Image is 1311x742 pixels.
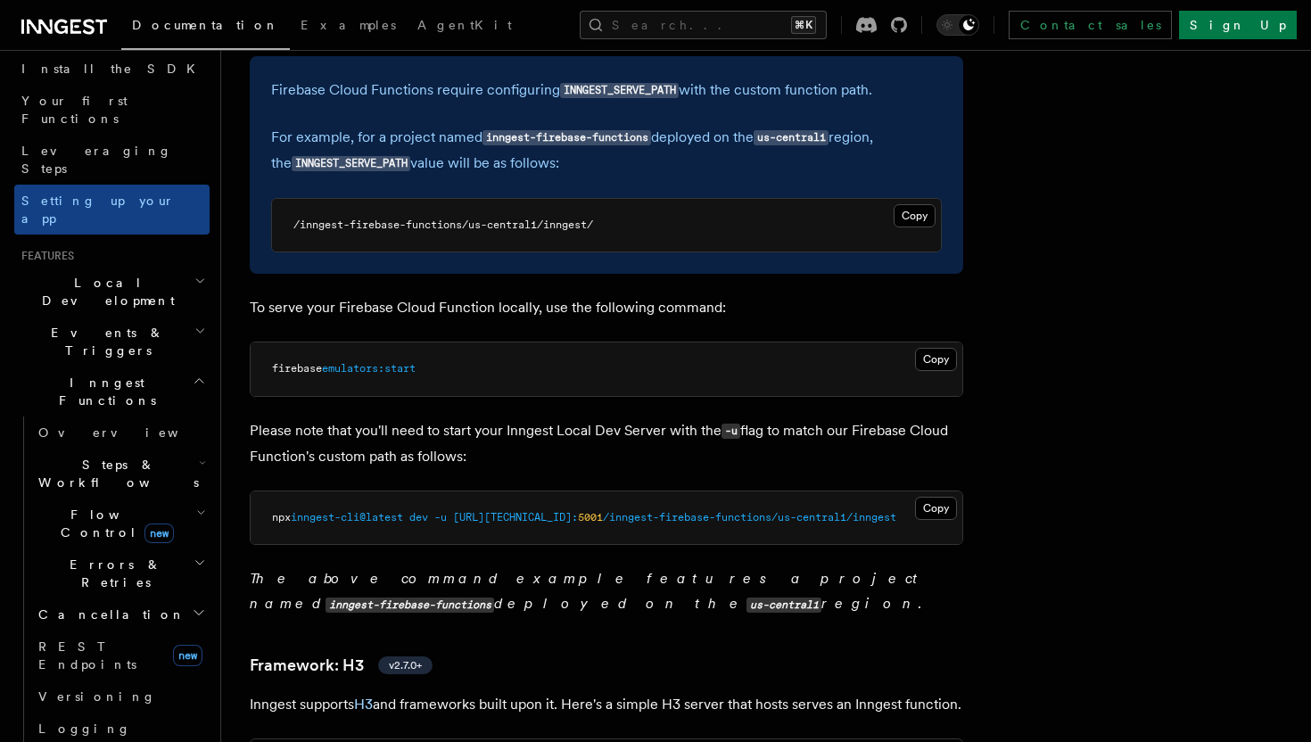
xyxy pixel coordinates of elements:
[38,689,156,704] span: Versioning
[31,606,186,623] span: Cancellation
[38,425,222,440] span: Overview
[754,130,829,145] code: us-central1
[14,135,210,185] a: Leveraging Steps
[21,94,128,126] span: Your first Functions
[389,658,422,672] span: v2.7.0+
[14,249,74,263] span: Features
[31,499,210,548] button: Flow Controlnew
[14,274,194,309] span: Local Development
[721,424,740,439] code: -u
[31,456,199,491] span: Steps & Workflows
[31,598,210,631] button: Cancellation
[31,680,210,713] a: Versioning
[14,85,210,135] a: Your first Functions
[250,653,433,678] a: Framework: H3v2.7.0+
[578,511,603,524] span: 5001
[1009,11,1172,39] a: Contact sales
[580,11,827,39] button: Search...⌘K
[603,511,896,524] span: /inngest-firebase-functions/us-central1/inngest
[272,511,291,524] span: npx
[482,130,651,145] code: inngest-firebase-functions
[791,16,816,34] kbd: ⌘K
[915,497,957,520] button: Copy
[354,696,373,713] a: H3
[132,18,279,32] span: Documentation
[271,78,942,103] p: Firebase Cloud Functions require configuring with the custom function path.
[290,5,407,48] a: Examples
[301,18,396,32] span: Examples
[31,506,196,541] span: Flow Control
[173,645,202,666] span: new
[407,5,523,48] a: AgentKit
[250,570,926,612] em: The above command example features a project named deployed on the region
[291,511,403,524] span: inngest-cli@latest
[14,185,210,235] a: Setting up your app
[14,53,210,85] a: Install the SDK
[250,692,963,717] p: Inngest supports and frameworks built upon it. Here's a simple H3 server that hosts serves an Inn...
[31,449,210,499] button: Steps & Workflows
[21,194,175,226] span: Setting up your app
[14,317,210,367] button: Events & Triggers
[292,156,410,171] code: INNGEST_SERVE_PATH
[38,721,131,736] span: Logging
[293,218,593,231] code: /inngest-firebase-functions/us-central1/inngest/
[434,511,447,524] span: -u
[250,566,963,617] p: .
[31,416,210,449] a: Overview
[326,598,494,613] code: inngest-firebase-functions
[272,362,322,375] span: firebase
[14,267,210,317] button: Local Development
[417,18,512,32] span: AgentKit
[894,204,936,227] button: Copy
[38,639,136,672] span: REST Endpoints
[14,374,193,409] span: Inngest Functions
[14,367,210,416] button: Inngest Functions
[746,598,821,613] code: us-central1
[409,511,428,524] span: dev
[322,362,416,375] span: emulators:start
[453,511,578,524] span: [URL][TECHNICAL_ID]:
[31,548,210,598] button: Errors & Retries
[915,348,957,371] button: Copy
[21,144,172,176] span: Leveraging Steps
[271,125,942,177] p: For example, for a project named deployed on the region, the value will be as follows:
[14,324,194,359] span: Events & Triggers
[21,62,206,76] span: Install the SDK
[31,631,210,680] a: REST Endpointsnew
[31,556,194,591] span: Errors & Retries
[250,295,963,320] p: To serve your Firebase Cloud Function locally, use the following command:
[1179,11,1297,39] a: Sign Up
[250,418,963,469] p: Please note that you'll need to start your Inngest Local Dev Server with the flag to match our Fi...
[560,83,679,98] code: INNGEST_SERVE_PATH
[144,524,174,543] span: new
[936,14,979,36] button: Toggle dark mode
[121,5,290,50] a: Documentation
